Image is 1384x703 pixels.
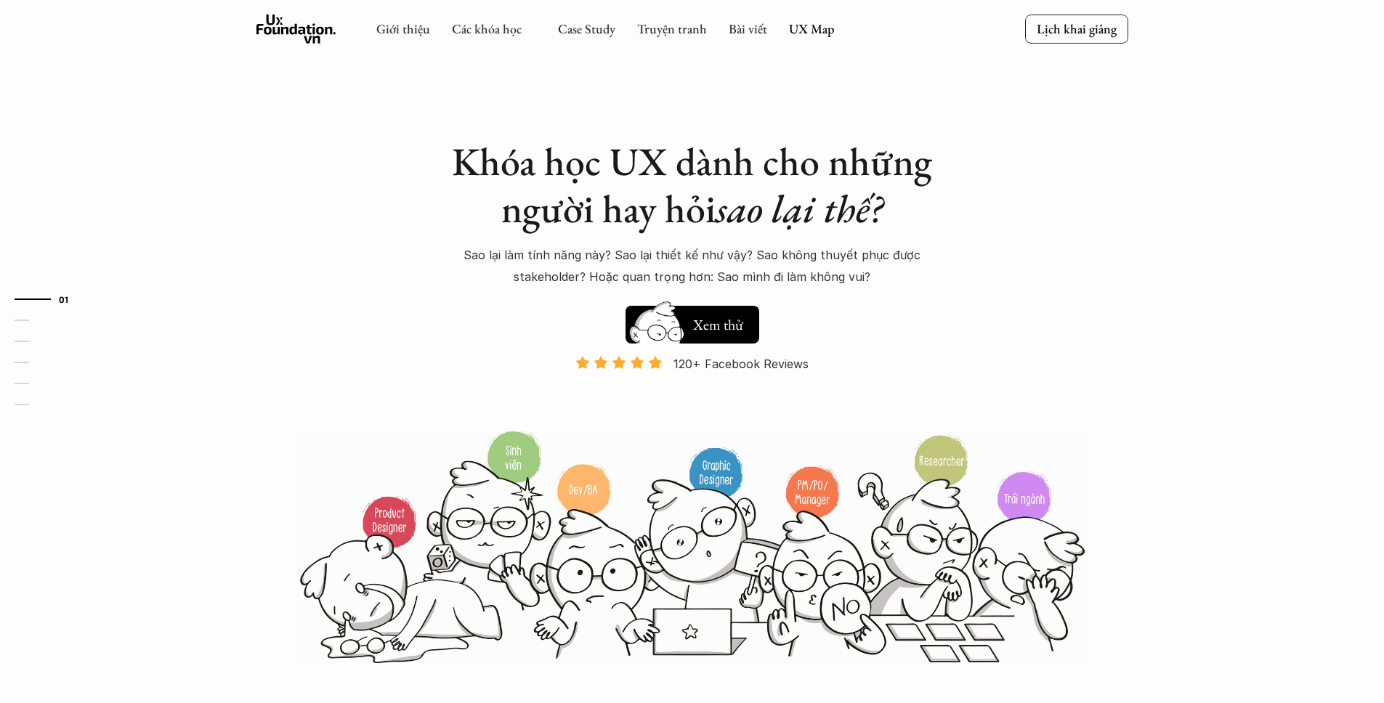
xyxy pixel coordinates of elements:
strong: 01 [59,293,69,304]
a: Bài viết [729,20,767,37]
a: UX Map [789,20,835,37]
a: Giới thiệu [376,20,430,37]
a: Lịch khai giảng [1025,15,1128,43]
p: Lịch khai giảng [1037,20,1117,37]
a: 120+ Facebook Reviews [563,355,822,428]
a: 01 [15,290,84,308]
a: Case Study [558,20,615,37]
h1: Khóa học UX dành cho những người hay hỏi [438,138,947,232]
a: Xem thử [626,298,759,344]
a: Các khóa học [452,20,522,37]
a: Truyện tranh [637,20,707,37]
p: Sao lại làm tính năng này? Sao lại thiết kế như vậy? Sao không thuyết phục được stakeholder? Hoặc... [438,244,947,288]
p: 120+ Facebook Reviews [673,353,809,375]
h5: Xem thử [691,314,745,335]
em: sao lại thế? [716,183,883,234]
